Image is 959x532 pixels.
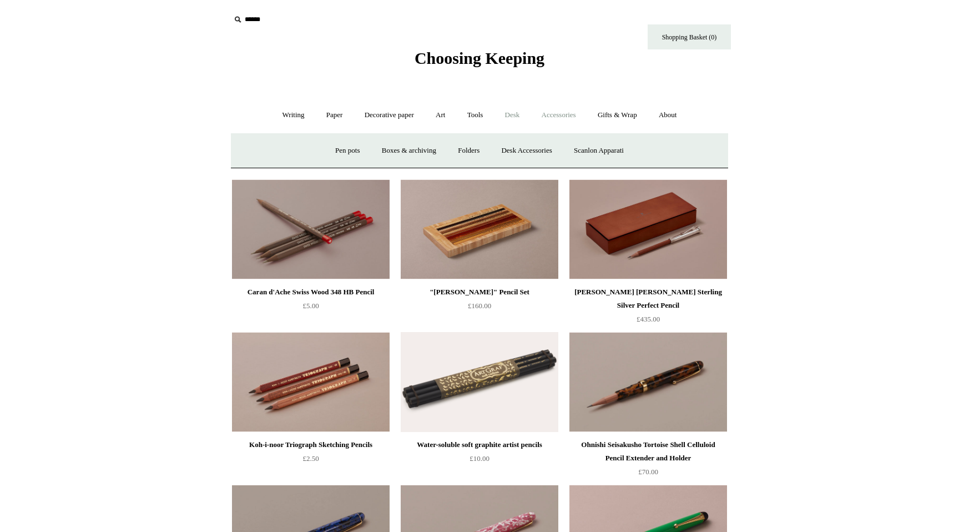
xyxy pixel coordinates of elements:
a: Caran d'Ache Swiss Wood 348 HB Pencil £5.00 [232,285,390,331]
span: £70.00 [638,468,658,476]
span: Choosing Keeping [415,49,544,67]
img: Graf Von Faber-Castell Sterling Silver Perfect Pencil [569,179,727,279]
span: £160.00 [468,302,491,310]
div: Ohnishi Seisakusho Tortoise Shell Celluloid Pencil Extender and Holder [572,438,724,465]
a: Ohnishi Seisakusho Tortoise Shell Celluloid Pencil Extender and Holder Ohnishi Seisakusho Tortois... [569,332,727,432]
a: Scanlon Apparati [564,136,634,165]
div: [PERSON_NAME] [PERSON_NAME] Sterling Silver Perfect Pencil [572,285,724,312]
a: Water-soluble soft graphite artist pencils £10.00 [401,438,558,484]
img: Caran d'Ache Swiss Wood 348 HB Pencil [232,179,390,279]
div: Water-soluble soft graphite artist pencils [403,438,556,451]
span: £435.00 [637,315,660,323]
div: Caran d'Ache Swiss Wood 348 HB Pencil [235,285,387,299]
span: £2.50 [302,454,319,463]
a: Water-soluble soft graphite artist pencils Water-soluble soft graphite artist pencils [401,332,558,432]
a: "Woods" Pencil Set "Woods" Pencil Set [401,179,558,279]
a: Writing [272,101,315,130]
a: About [649,101,687,130]
div: "[PERSON_NAME]" Pencil Set [403,285,556,299]
a: Choosing Keeping [415,58,544,66]
a: [PERSON_NAME] [PERSON_NAME] Sterling Silver Perfect Pencil £435.00 [569,285,727,331]
img: Koh-i-noor Triograph Sketching Pencils [232,332,390,432]
a: Accessories [532,101,586,130]
a: Art [426,101,455,130]
a: Koh-i-noor Triograph Sketching Pencils Koh-i-noor Triograph Sketching Pencils [232,332,390,432]
a: "[PERSON_NAME]" Pencil Set £160.00 [401,285,558,331]
a: Graf Von Faber-Castell Sterling Silver Perfect Pencil Graf Von Faber-Castell Sterling Silver Perf... [569,179,727,279]
span: £10.00 [470,454,489,463]
a: Pen pots [325,136,370,165]
a: Folders [448,136,489,165]
a: Caran d'Ache Swiss Wood 348 HB Pencil Caran d'Ache Swiss Wood 348 HB Pencil [232,179,390,279]
a: Ohnishi Seisakusho Tortoise Shell Celluloid Pencil Extender and Holder £70.00 [569,438,727,484]
a: Desk Accessories [491,136,562,165]
a: Paper [316,101,353,130]
a: Koh-i-noor Triograph Sketching Pencils £2.50 [232,438,390,484]
img: "Woods" Pencil Set [401,179,558,279]
a: Tools [457,101,493,130]
img: Ohnishi Seisakusho Tortoise Shell Celluloid Pencil Extender and Holder [569,332,727,432]
a: Boxes & archiving [372,136,446,165]
span: £5.00 [302,302,319,310]
img: Water-soluble soft graphite artist pencils [401,332,558,432]
a: Gifts & Wrap [588,101,647,130]
a: Decorative paper [355,101,424,130]
a: Desk [495,101,530,130]
a: Shopping Basket (0) [648,24,731,49]
div: Koh-i-noor Triograph Sketching Pencils [235,438,387,451]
